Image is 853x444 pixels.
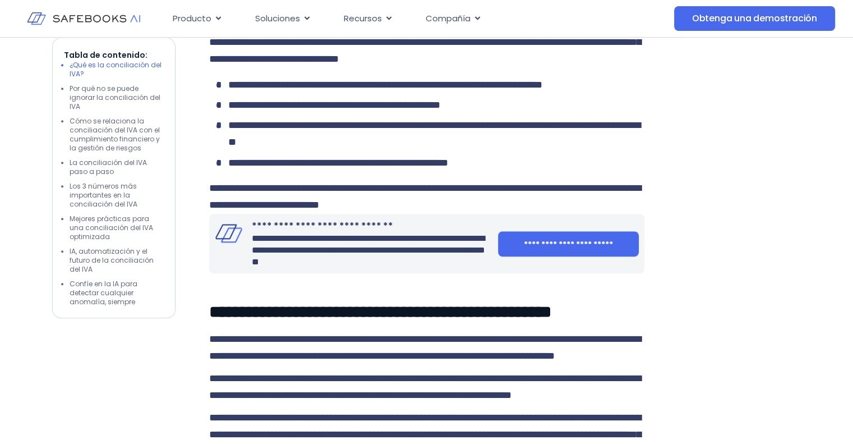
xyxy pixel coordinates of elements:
[70,246,154,274] font: IA, automatización y el futuro de la conciliación del IVA
[344,12,382,24] font: Recursos
[692,12,817,25] font: Obtenga una demostración
[173,12,211,24] font: Producto
[164,8,649,30] div: Alternar menú
[70,279,137,306] font: Confíe en la IA para detectar cualquier anomalía, siempre
[70,158,147,176] font: La conciliación del IVA paso a paso
[70,214,153,241] font: Mejores prácticas para una conciliación del IVA optimizada
[70,181,137,209] font: Los 3 números más importantes en la conciliación del IVA
[164,8,649,30] nav: Menú
[426,12,471,24] font: Compañía
[70,60,162,79] font: ¿Qué es la conciliación del IVA?
[70,84,160,111] font: Por qué no se puede ignorar la conciliación del IVA
[255,12,300,24] font: Soluciones
[674,6,835,31] a: Obtenga una demostración
[64,49,147,61] font: Tabla de contenido:
[70,116,160,153] font: Cómo se relaciona la conciliación del IVA con el cumplimiento financiero y la gestión de riesgos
